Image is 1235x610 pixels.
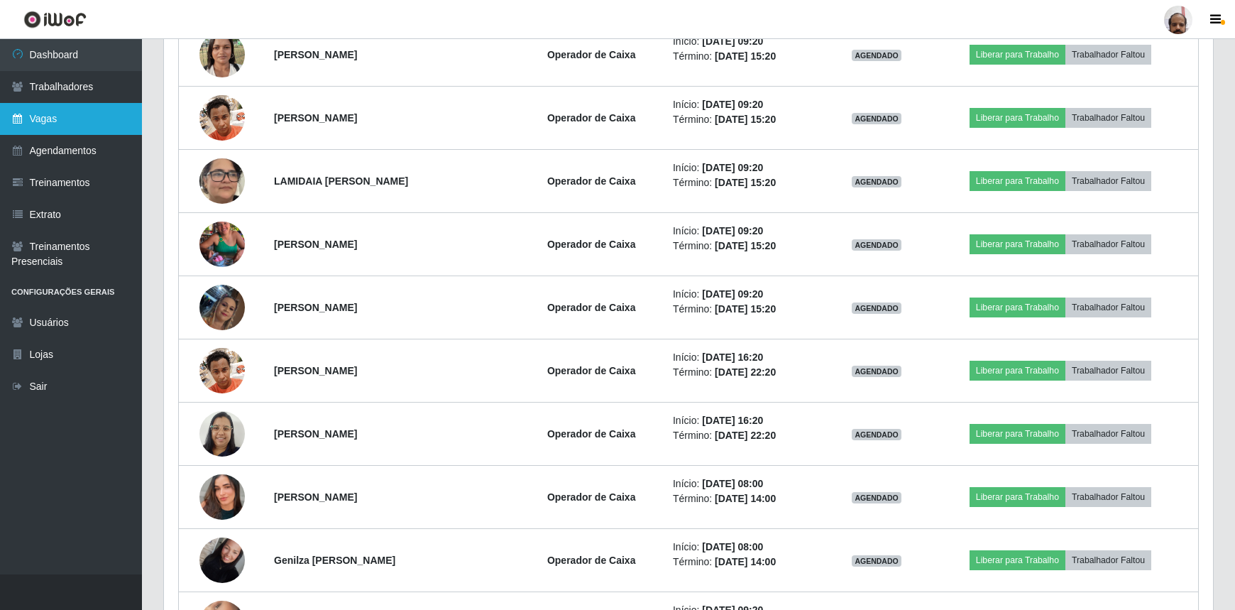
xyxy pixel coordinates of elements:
[1065,298,1151,317] button: Trabalhador Faltou
[673,428,822,443] li: Término:
[852,429,901,440] span: AGENDADO
[1065,234,1151,254] button: Trabalhador Faltou
[673,287,822,302] li: Início:
[702,99,763,110] time: [DATE] 09:20
[1065,487,1151,507] button: Trabalhador Faltou
[970,171,1065,191] button: Liberar para Trabalho
[673,160,822,175] li: Início:
[1065,171,1151,191] button: Trabalhador Faltou
[715,430,776,441] time: [DATE] 22:20
[970,234,1065,254] button: Liberar para Trabalho
[547,239,636,250] strong: Operador de Caixa
[702,225,763,236] time: [DATE] 09:20
[970,298,1065,317] button: Liberar para Trabalho
[970,487,1065,507] button: Liberar para Trabalho
[673,413,822,428] li: Início:
[274,491,357,503] strong: [PERSON_NAME]
[199,530,245,590] img: 1755980716482.jpeg
[673,540,822,555] li: Início:
[715,50,776,62] time: [DATE] 15:20
[547,112,636,124] strong: Operador de Caixa
[715,366,776,378] time: [DATE] 22:20
[702,162,763,173] time: [DATE] 09:20
[547,365,636,376] strong: Operador de Caixa
[547,491,636,503] strong: Operador de Caixa
[673,555,822,570] li: Término:
[715,240,776,251] time: [DATE] 15:20
[852,366,901,377] span: AGENDADO
[673,224,822,239] li: Início:
[970,361,1065,381] button: Liberar para Trabalho
[970,550,1065,570] button: Liberar para Trabalho
[852,113,901,124] span: AGENDADO
[547,428,636,440] strong: Operador de Caixa
[673,34,822,49] li: Início:
[274,112,357,124] strong: [PERSON_NAME]
[702,352,763,363] time: [DATE] 16:20
[199,87,245,148] img: 1703261513670.jpeg
[673,112,822,127] li: Término:
[673,365,822,380] li: Término:
[1065,108,1151,128] button: Trabalhador Faltou
[274,365,357,376] strong: [PERSON_NAME]
[673,97,822,112] li: Início:
[23,11,87,28] img: CoreUI Logo
[274,428,357,440] strong: [PERSON_NAME]
[852,303,901,314] span: AGENDADO
[673,476,822,491] li: Início:
[673,175,822,190] li: Término:
[715,177,776,188] time: [DATE] 15:20
[970,45,1065,65] button: Liberar para Trabalho
[852,176,901,187] span: AGENDADO
[274,302,357,313] strong: [PERSON_NAME]
[715,114,776,125] time: [DATE] 15:20
[673,302,822,317] li: Término:
[274,175,408,187] strong: LAMIDAIA [PERSON_NAME]
[274,239,357,250] strong: [PERSON_NAME]
[673,239,822,254] li: Término:
[970,108,1065,128] button: Liberar para Trabalho
[547,175,636,187] strong: Operador de Caixa
[673,49,822,64] li: Término:
[715,303,776,315] time: [DATE] 15:20
[702,288,763,300] time: [DATE] 09:20
[547,555,636,566] strong: Operador de Caixa
[702,415,763,426] time: [DATE] 16:20
[199,204,245,285] img: 1744399618911.jpeg
[199,267,245,348] img: 1747887947738.jpeg
[199,403,245,464] img: 1754744949596.jpeg
[852,555,901,567] span: AGENDADO
[852,50,901,61] span: AGENDADO
[547,49,636,60] strong: Operador de Caixa
[1065,550,1151,570] button: Trabalhador Faltou
[852,239,901,251] span: AGENDADO
[199,151,245,210] img: 1756231010966.jpeg
[970,424,1065,444] button: Liberar para Trabalho
[547,302,636,313] strong: Operador de Caixa
[673,491,822,506] li: Término:
[673,350,822,365] li: Início:
[715,556,776,567] time: [DATE] 14:00
[199,24,245,85] img: 1720809249319.jpeg
[199,457,245,538] img: 1750801890236.jpeg
[274,555,395,566] strong: Genilza [PERSON_NAME]
[715,493,776,504] time: [DATE] 14:00
[1065,424,1151,444] button: Trabalhador Faltou
[199,340,245,401] img: 1703261513670.jpeg
[1065,45,1151,65] button: Trabalhador Faltou
[852,492,901,503] span: AGENDADO
[702,541,763,552] time: [DATE] 08:00
[274,49,357,60] strong: [PERSON_NAME]
[1065,361,1151,381] button: Trabalhador Faltou
[702,478,763,489] time: [DATE] 08:00
[702,36,763,47] time: [DATE] 09:20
